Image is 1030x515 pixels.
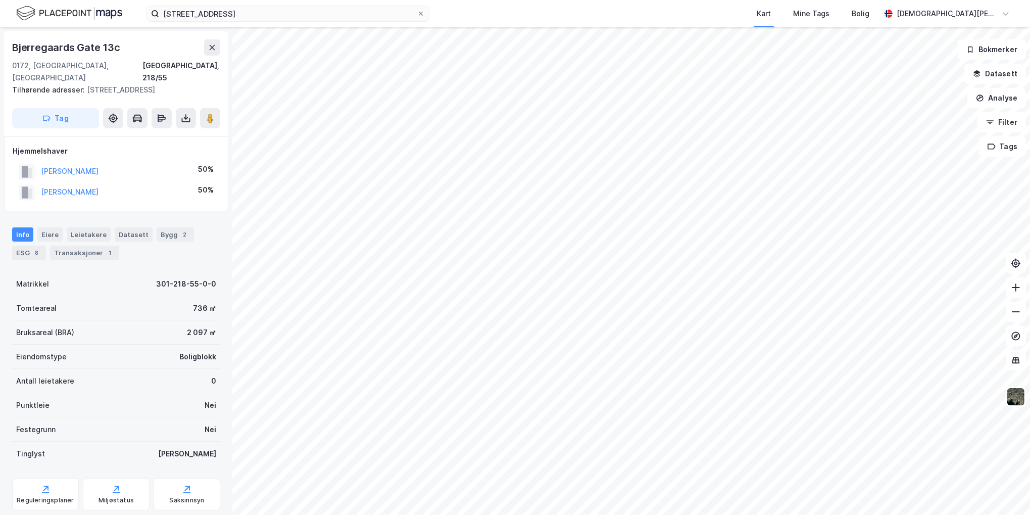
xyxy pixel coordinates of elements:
div: Festegrunn [16,424,56,436]
button: Tag [12,108,99,128]
div: [DEMOGRAPHIC_DATA][PERSON_NAME] [897,8,998,20]
div: [PERSON_NAME] [158,448,216,460]
div: Bruksareal (BRA) [16,326,74,339]
div: Info [12,227,33,242]
div: Antall leietakere [16,375,74,387]
div: Bygg [157,227,194,242]
div: 301-218-55-0-0 [156,278,216,290]
img: 9k= [1006,387,1025,406]
div: Reguleringsplaner [17,496,74,504]
input: Søk på adresse, matrikkel, gårdeiere, leietakere eller personer [159,6,417,21]
button: Datasett [964,64,1026,84]
div: Punktleie [16,399,50,411]
img: logo.f888ab2527a4732fd821a326f86c7f29.svg [16,5,122,22]
div: Tinglyst [16,448,45,460]
div: 0 [211,375,216,387]
div: 2 097 ㎡ [187,326,216,339]
div: Bolig [852,8,869,20]
span: Tilhørende adresser: [12,85,87,94]
div: Kart [757,8,771,20]
div: Tomteareal [16,302,57,314]
div: 1 [105,248,115,258]
div: 50% [198,163,214,175]
div: Matrikkel [16,278,49,290]
div: Miljøstatus [99,496,134,504]
div: Datasett [115,227,153,242]
div: Mine Tags [793,8,829,20]
div: 8 [32,248,42,258]
div: [GEOGRAPHIC_DATA], 218/55 [142,60,220,84]
div: 50% [198,184,214,196]
div: Hjemmelshaver [13,145,220,157]
button: Filter [977,112,1026,132]
button: Analyse [967,88,1026,108]
iframe: Chat Widget [979,466,1030,515]
div: Bjerregaards Gate 13c [12,39,122,56]
div: [STREET_ADDRESS] [12,84,212,96]
div: Transaksjoner [50,246,119,260]
div: ESG [12,246,46,260]
div: Eiere [37,227,63,242]
div: 2 [180,229,190,240]
div: Nei [205,424,216,436]
div: Boligblokk [179,351,216,363]
button: Tags [979,136,1026,157]
button: Bokmerker [958,39,1026,60]
div: 0172, [GEOGRAPHIC_DATA], [GEOGRAPHIC_DATA] [12,60,142,84]
div: Leietakere [67,227,111,242]
div: Eiendomstype [16,351,67,363]
div: Nei [205,399,216,411]
div: 736 ㎡ [193,302,216,314]
div: Saksinnsyn [170,496,205,504]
